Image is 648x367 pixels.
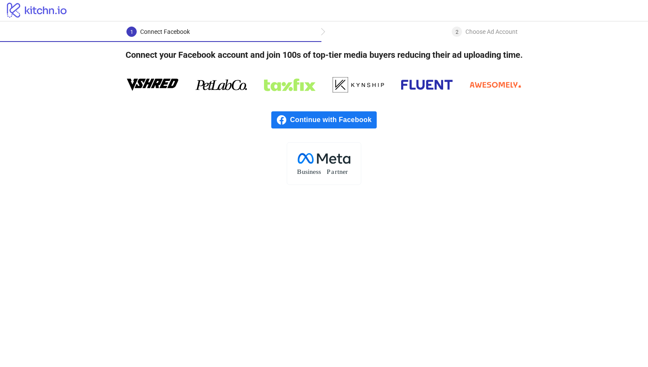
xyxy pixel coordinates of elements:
tspan: usiness [302,168,321,175]
span: 2 [456,29,459,35]
h4: Connect your Facebook account and join 100s of top-tier media buyers reducing their ad uploading ... [112,42,537,68]
div: Choose Ad Account [465,27,518,37]
span: Continue with Facebook [290,111,377,128]
a: Continue with Facebook [271,111,377,128]
tspan: P [327,168,330,175]
tspan: tner [337,168,348,175]
tspan: r [335,168,337,175]
div: Connect Facebook [140,27,190,37]
span: 1 [130,29,133,35]
tspan: a [331,168,334,175]
tspan: B [297,168,301,175]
